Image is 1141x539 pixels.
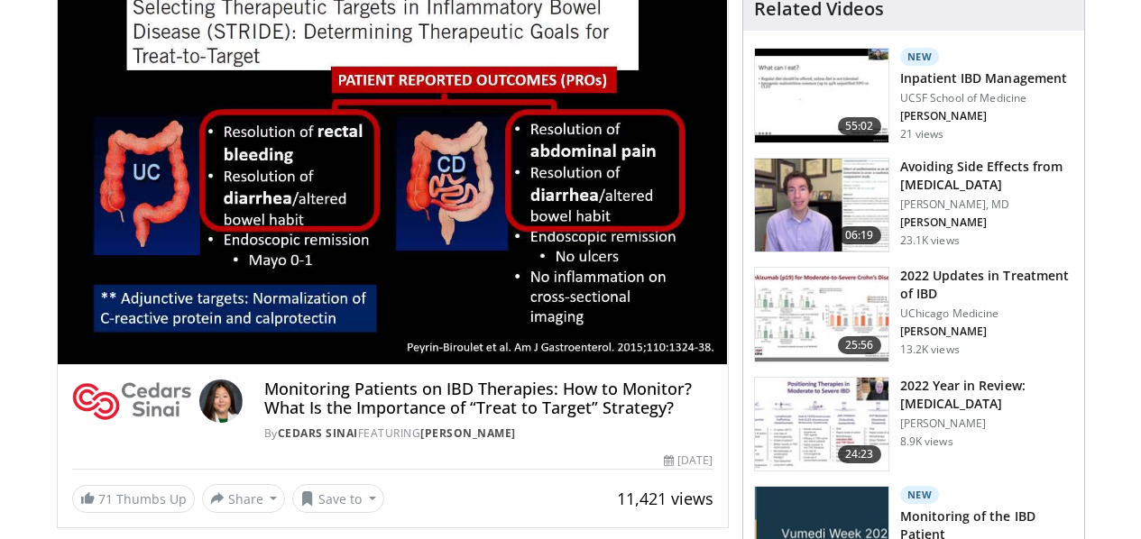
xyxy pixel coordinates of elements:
[755,159,888,252] img: 6f9900f7-f6e7-4fd7-bcbb-2a1dc7b7d476.150x105_q85_crop-smart_upscale.jpg
[202,484,286,513] button: Share
[900,267,1073,303] h3: 2022 Updates in Treatment of IBD
[900,306,1073,321] p: UChicago Medicine
[900,158,1073,194] h3: Avoiding Side Effects from [MEDICAL_DATA]
[754,377,1073,472] a: 24:23 2022 Year in Review: [MEDICAL_DATA] [PERSON_NAME] 8.9K views
[98,490,113,507] span: 71
[900,416,1073,431] p: [PERSON_NAME]
[278,425,358,441] a: Cedars Sinai
[900,91,1067,105] p: UCSF School of Medicine
[900,69,1067,87] h3: Inpatient IBD Management
[755,49,888,142] img: 44f1a57b-9412-4430-9cd1-069add0e2bb0.150x105_q85_crop-smart_upscale.jpg
[617,488,713,509] span: 11,421 views
[754,158,1073,253] a: 06:19 Avoiding Side Effects from [MEDICAL_DATA] [PERSON_NAME], MD [PERSON_NAME] 23.1K views
[755,268,888,361] img: 9393c547-9b5d-4ed4-b79d-9c9e6c9be491.150x105_q85_crop-smart_upscale.jpg
[292,484,384,513] button: Save to
[838,445,881,463] span: 24:23
[755,378,888,471] img: c8f6342a-03ba-4a11-b6ec-66ffec6acc41.150x105_q85_crop-smart_upscale.jpg
[264,379,713,418] h4: Monitoring Patients on IBD Therapies: How to Monitor? What Is the Importance of “Treat to Target”...
[900,377,1073,413] h3: 2022 Year in Review: [MEDICAL_DATA]
[900,434,953,449] p: 8.9K views
[900,343,960,357] p: 13.2K views
[900,486,940,504] p: New
[72,379,192,423] img: Cedars Sinai
[900,197,1073,212] p: [PERSON_NAME], MD
[199,379,243,423] img: Avatar
[900,109,1067,123] p: [PERSON_NAME]
[838,336,881,354] span: 25:56
[900,48,940,66] p: New
[900,324,1073,339] p: [PERSON_NAME]
[838,226,881,244] span: 06:19
[900,127,944,142] p: 21 views
[754,48,1073,143] a: 55:02 New Inpatient IBD Management UCSF School of Medicine [PERSON_NAME] 21 views
[664,452,713,469] div: [DATE]
[420,425,516,441] a: [PERSON_NAME]
[838,117,881,135] span: 55:02
[754,267,1073,362] a: 25:56 2022 Updates in Treatment of IBD UChicago Medicine [PERSON_NAME] 13.2K views
[900,233,960,248] p: 23.1K views
[72,485,195,513] a: 71 Thumbs Up
[264,425,713,442] div: By FEATURING
[900,215,1073,230] p: [PERSON_NAME]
